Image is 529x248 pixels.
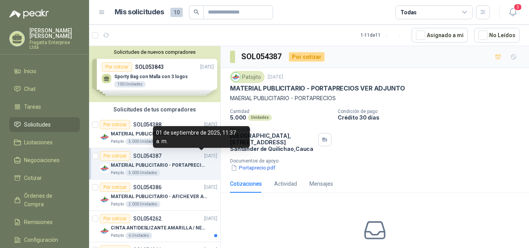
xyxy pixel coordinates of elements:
[89,180,220,211] a: Por cotizarSOL054386[DATE] Company LogoMATERIAL PUBLICITARIO - AFICHE VER ADJUNTOPatojito2.000 Un...
[24,138,53,147] span: Licitaciones
[100,214,130,223] div: Por cotizar
[24,174,42,182] span: Cotizar
[100,151,130,161] div: Por cotizar
[100,120,130,129] div: Por cotizar
[111,130,207,138] p: MATERIAL PUBLICITARIO - CHISPA PATOJITO VER ADJUNTO
[474,28,520,43] button: No Leídos
[153,126,250,148] div: 01 de septiembre de 2025, 11:37 a. m.
[89,117,220,148] a: Por cotizarSOL054388[DATE] Company LogoMATERIAL PUBLICITARIO - CHISPA PATOJITO VER ADJUNTOPatojit...
[412,28,468,43] button: Asignado a mi
[89,211,220,242] a: Por cotizarSOL054262[DATE] Company LogoCINTA ANTIDESLIZANTE AMARILLA / NEGRAPatojito6 Unidades
[89,148,220,180] a: Por cotizarSOL054387[DATE] Company LogoMATERIAL PUBLICITARIO - PORTAPRECIOS VER ADJUNTOPatojito5....
[133,216,161,221] p: SOL054262
[9,188,80,212] a: Órdenes de Compra
[100,183,130,192] div: Por cotizar
[9,153,80,168] a: Negociaciones
[241,51,283,63] h3: SOL054387
[24,103,41,111] span: Tareas
[24,85,36,93] span: Chat
[111,193,207,200] p: MATERIAL PUBLICITARIO - AFICHE VER ADJUNTO
[125,233,152,239] div: 6 Unidades
[338,109,526,114] p: Condición de pago
[111,233,124,239] p: Patojito
[170,8,183,17] span: 10
[514,3,522,11] span: 3
[204,121,217,128] p: [DATE]
[24,192,72,209] span: Órdenes de Compra
[9,82,80,96] a: Chat
[230,71,264,83] div: Patojito
[9,99,80,114] a: Tareas
[230,164,276,172] button: Portaprecio.pdf
[230,109,331,114] p: Cantidad
[9,9,49,19] img: Logo peakr
[506,5,520,19] button: 3
[111,201,124,207] p: Patojito
[111,170,124,176] p: Patojito
[133,185,161,190] p: SOL054386
[232,73,240,81] img: Company Logo
[230,114,246,121] p: 5.000
[230,127,315,132] p: Dirección
[24,218,53,226] span: Remisiones
[230,132,315,152] p: [GEOGRAPHIC_DATA], [STREET_ADDRESS] Santander de Quilichao , Cauca
[338,114,526,121] p: Crédito 30 días
[133,122,161,127] p: SOL054388
[9,135,80,150] a: Licitaciones
[24,120,51,129] span: Solicitudes
[400,8,417,17] div: Todas
[289,52,325,62] div: Por cotizar
[92,49,217,55] button: Solicitudes de nuevos compradores
[111,139,124,145] p: Patojito
[24,67,36,75] span: Inicio
[204,215,217,222] p: [DATE]
[230,84,405,92] p: MATERIAL PUBLICITARIO - PORTAPRECIOS VER ADJUNTO
[89,46,220,102] div: Solicitudes de nuevos compradoresPor cotizarSOL053843[DATE] Sporty Bag con Malla con 3 logos100 U...
[29,40,80,50] p: Fragatta Enterprise Ltda
[248,115,272,121] div: Unidades
[309,180,333,188] div: Mensajes
[89,102,220,117] div: Solicitudes de tus compradores
[125,201,160,207] div: 2.000 Unidades
[274,180,297,188] div: Actividad
[230,94,520,103] p: MAERIAL PUBLICITARIO - PORTAPRECIOS
[204,152,217,160] p: [DATE]
[204,184,217,191] p: [DATE]
[100,132,109,142] img: Company Logo
[9,64,80,79] a: Inicio
[100,164,109,173] img: Company Logo
[29,28,80,39] p: [PERSON_NAME] [PERSON_NAME]
[361,29,405,41] div: 1 - 11 de 11
[9,233,80,247] a: Configuración
[133,153,161,159] p: SOL054387
[125,170,160,176] div: 5.000 Unidades
[24,236,58,244] span: Configuración
[125,139,160,145] div: 5.000 Unidades
[9,171,80,185] a: Cotizar
[100,195,109,204] img: Company Logo
[24,156,60,164] span: Negociaciones
[100,226,109,236] img: Company Logo
[9,117,80,132] a: Solicitudes
[194,9,199,15] span: search
[111,224,207,232] p: CINTA ANTIDESLIZANTE AMARILLA / NEGRA
[115,7,164,18] h1: Mis solicitudes
[268,74,283,81] p: [DATE]
[111,162,207,169] p: MATERIAL PUBLICITARIO - PORTAPRECIOS VER ADJUNTO
[9,215,80,229] a: Remisiones
[230,180,262,188] div: Cotizaciones
[230,158,526,164] p: Documentos de apoyo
